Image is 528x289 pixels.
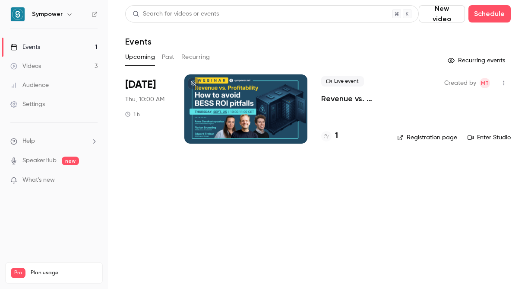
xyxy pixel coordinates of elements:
[11,7,25,21] img: Sympower
[321,76,364,87] span: Live event
[321,93,383,104] a: Revenue vs. Profitability: How to Avoid [PERSON_NAME] ROI Pitfalls
[125,36,152,47] h1: Events
[419,5,465,22] button: New video
[125,78,156,92] span: [DATE]
[62,157,79,165] span: new
[125,50,155,64] button: Upcoming
[22,137,35,146] span: Help
[10,81,49,90] div: Audience
[468,5,511,22] button: Schedule
[181,50,210,64] button: Recurring
[10,137,98,146] li: help-dropdown-opener
[22,176,55,185] span: What's new
[31,270,97,276] span: Plan usage
[133,10,219,19] div: Search for videos or events
[125,95,164,104] span: Thu, 10:00 AM
[321,130,338,142] a: 1
[481,78,489,88] span: MT
[125,111,140,118] div: 1 h
[10,43,40,51] div: Events
[10,100,45,109] div: Settings
[397,133,457,142] a: Registration page
[468,133,511,142] a: Enter Studio
[444,54,511,67] button: Recurring events
[335,130,338,142] h4: 1
[480,78,490,88] span: Manon Thomas
[444,78,476,88] span: Created by
[162,50,174,64] button: Past
[10,62,41,71] div: Videos
[11,268,25,278] span: Pro
[22,156,57,165] a: SpeakerHub
[87,177,98,184] iframe: Noticeable Trigger
[32,10,63,19] h6: Sympower
[125,74,171,144] div: Sep 25 Thu, 10:00 AM (Europe/Amsterdam)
